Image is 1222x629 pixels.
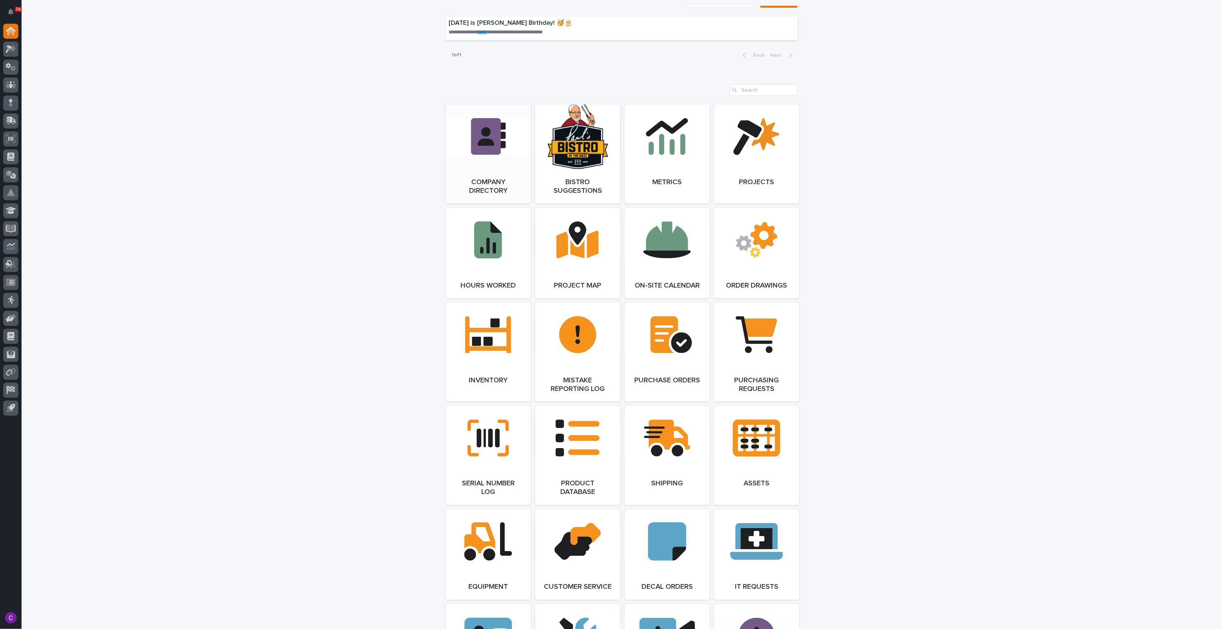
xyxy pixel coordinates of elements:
a: Customer Service [535,509,620,600]
a: Company Directory [446,104,531,204]
input: Search [730,84,798,96]
span: Next [770,53,786,58]
div: Notifications74 [9,9,18,20]
a: Shipping [625,406,710,505]
p: 74 [16,7,20,12]
p: 1 of 1 [446,46,467,64]
button: Next [767,52,798,59]
a: Serial Number Log [446,406,531,505]
button: Notifications [3,4,18,19]
a: Hours Worked [446,208,531,298]
p: [DATE] is [PERSON_NAME] Birthday! 🥳🎂 [449,19,695,27]
a: Order Drawings [714,208,799,298]
a: Purchase Orders [625,303,710,402]
button: Back [737,52,767,59]
a: Project Map [535,208,620,298]
button: users-avatar [3,610,18,625]
a: Decal Orders [625,509,710,600]
a: Projects [714,104,799,204]
a: Purchasing Requests [714,303,799,402]
a: IT Requests [714,509,799,600]
a: On-Site Calendar [625,208,710,298]
a: Bistro Suggestions [535,104,620,204]
span: Back [749,53,764,58]
a: Equipment [446,509,531,600]
a: Product Database [535,406,620,505]
a: Metrics [625,104,710,204]
a: Assets [714,406,799,505]
a: Inventory [446,303,531,402]
a: Mistake Reporting Log [535,303,620,402]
